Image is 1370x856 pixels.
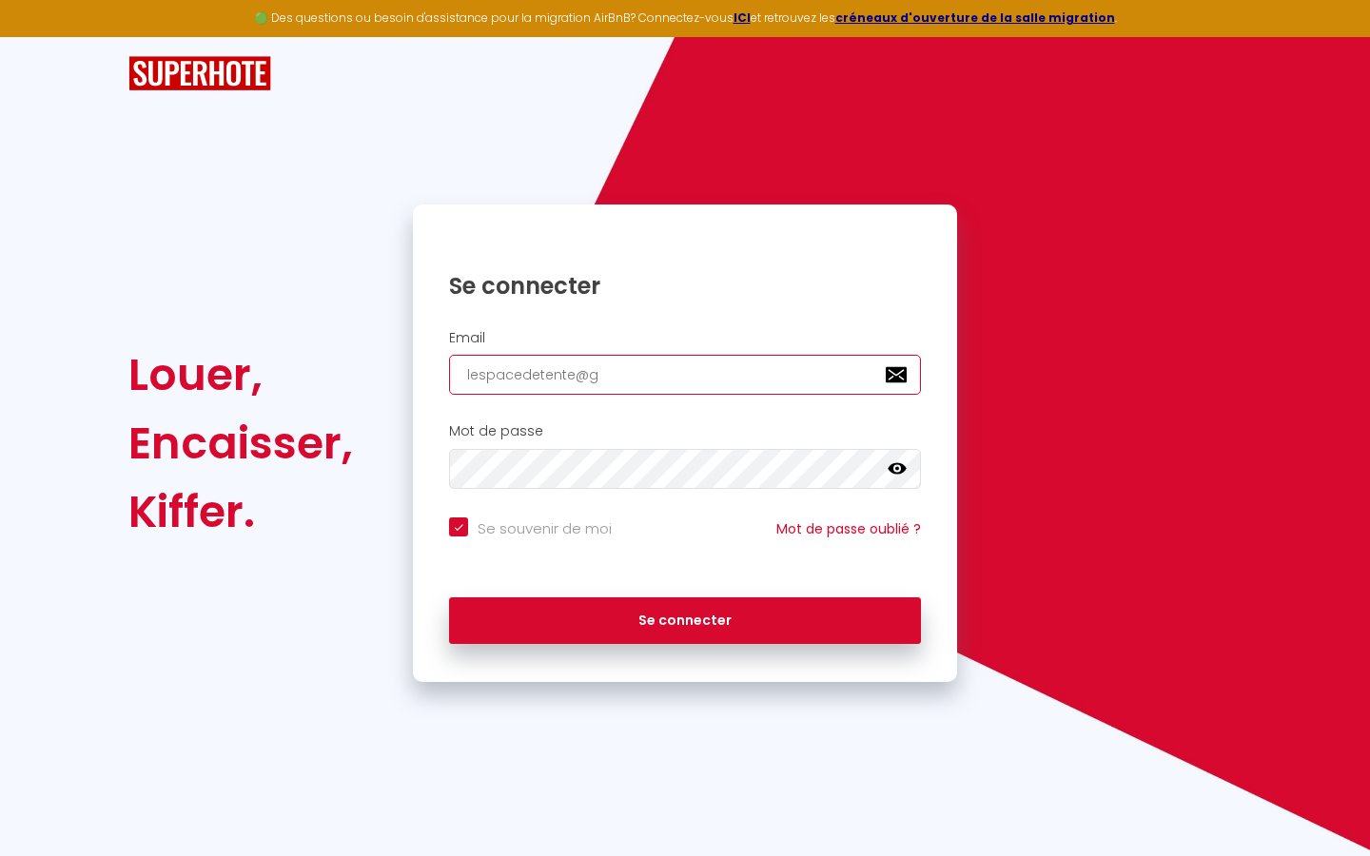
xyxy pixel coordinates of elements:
[128,340,353,409] div: Louer,
[449,597,921,645] button: Se connecter
[449,423,921,439] h2: Mot de passe
[128,56,271,91] img: SuperHote logo
[449,355,921,395] input: Ton Email
[835,10,1115,26] a: créneaux d'ouverture de la salle migration
[449,330,921,346] h2: Email
[128,477,353,546] div: Kiffer.
[449,271,921,301] h1: Se connecter
[776,519,921,538] a: Mot de passe oublié ?
[128,409,353,477] div: Encaisser,
[734,10,751,26] a: ICI
[15,8,72,65] button: Ouvrir le widget de chat LiveChat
